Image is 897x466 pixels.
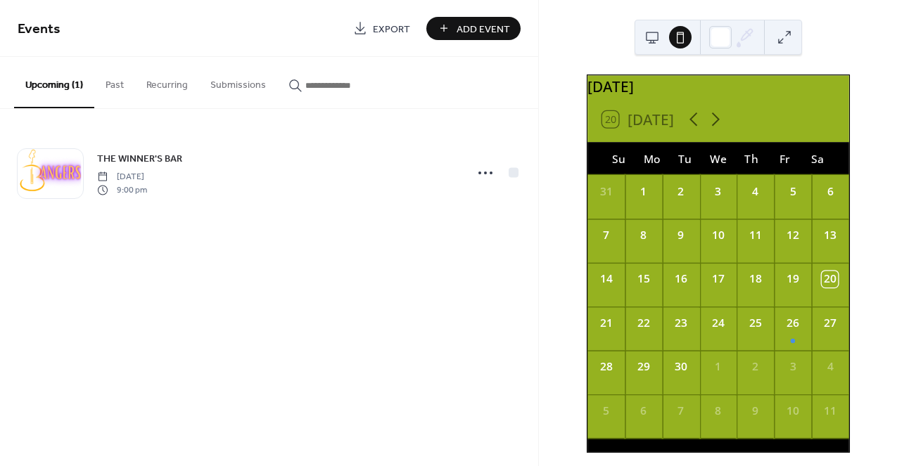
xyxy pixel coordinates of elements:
div: 6 [635,403,651,419]
div: [DATE] [587,75,849,97]
a: THE WINNER'S BAR [97,150,182,167]
div: 23 [673,315,689,331]
button: Submissions [199,57,277,107]
div: 18 [747,271,763,287]
button: Past [94,57,135,107]
div: 25 [747,315,763,331]
div: 10 [784,403,801,419]
div: 21 [597,315,613,331]
div: 1 [710,358,726,375]
div: Tu [668,142,701,175]
div: 19 [784,271,801,287]
div: 2 [747,358,763,375]
div: 7 [597,227,613,243]
button: Upcoming (1) [14,57,94,108]
div: 3 [710,183,726,200]
div: Fr [768,142,801,175]
span: THE WINNER'S BAR [97,152,182,167]
div: 4 [747,183,763,200]
div: Su [602,142,635,175]
div: 20 [822,271,838,287]
span: Events [18,15,61,43]
div: 5 [784,183,801,200]
div: Mo [635,142,668,175]
div: 9 [747,403,763,419]
div: 30 [673,358,689,375]
div: 13 [822,227,838,243]
div: 24 [710,315,726,331]
button: Add Event [426,17,521,40]
div: 9 [673,227,689,243]
div: 11 [747,227,763,243]
a: Export [343,17,421,40]
span: Export [373,22,410,37]
div: Sa [801,142,834,175]
div: 8 [710,403,726,419]
div: 27 [822,315,838,331]
span: Add Event [457,22,510,37]
div: 7 [673,403,689,419]
div: 12 [784,227,801,243]
div: 26 [784,315,801,331]
div: 5 [597,403,613,419]
span: 9:00 pm [97,183,147,196]
div: 16 [673,271,689,287]
div: 28 [597,358,613,375]
div: We [701,142,734,175]
div: 15 [635,271,651,287]
div: 31 [597,183,613,200]
div: 3 [784,358,801,375]
div: 17 [710,271,726,287]
div: 6 [822,183,838,200]
div: 4 [822,358,838,375]
div: 29 [635,358,651,375]
div: 22 [635,315,651,331]
button: Recurring [135,57,199,107]
div: 10 [710,227,726,243]
span: [DATE] [97,171,147,183]
div: Th [734,142,768,175]
div: 8 [635,227,651,243]
div: 14 [597,271,613,287]
div: 2 [673,183,689,200]
div: 1 [635,183,651,200]
div: 11 [822,403,838,419]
